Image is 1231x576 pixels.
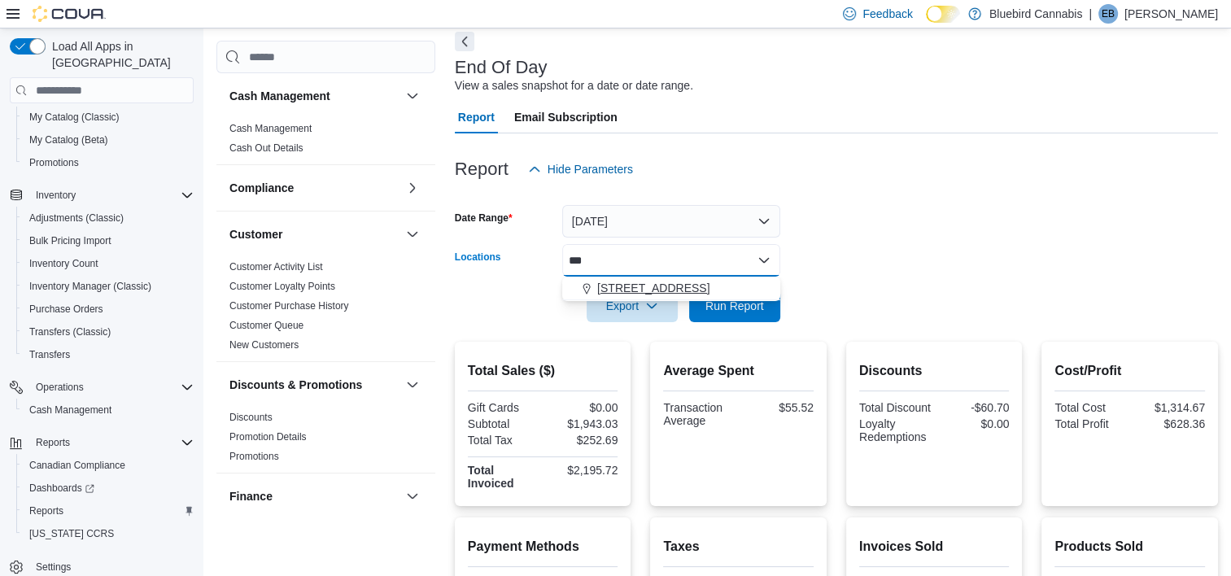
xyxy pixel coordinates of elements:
[16,522,200,545] button: [US_STATE] CCRS
[403,487,422,506] button: Finance
[229,226,282,242] h3: Customer
[1133,401,1205,414] div: $1,314.67
[229,260,323,273] span: Customer Activity List
[862,6,912,22] span: Feedback
[23,231,118,251] a: Bulk Pricing Import
[23,501,194,521] span: Reports
[3,184,200,207] button: Inventory
[29,156,79,169] span: Promotions
[403,86,422,106] button: Cash Management
[29,325,111,338] span: Transfers (Classic)
[1102,4,1115,24] span: EB
[229,319,303,332] span: Customer Queue
[757,254,770,267] button: Close list of options
[23,456,194,475] span: Canadian Compliance
[23,254,194,273] span: Inventory Count
[23,299,194,319] span: Purchase Orders
[1098,4,1118,24] div: Emily Baker
[16,106,200,129] button: My Catalog (Classic)
[1054,361,1205,381] h2: Cost/Profit
[229,488,273,504] h3: Finance
[23,254,105,273] a: Inventory Count
[23,153,85,172] a: Promotions
[29,377,90,397] button: Operations
[522,153,640,185] button: Hide Parameters
[1089,4,1092,24] p: |
[29,111,120,124] span: My Catalog (Classic)
[23,130,194,150] span: My Catalog (Beta)
[229,88,330,104] h3: Cash Management
[455,32,474,51] button: Next
[29,234,111,247] span: Bulk Pricing Import
[468,464,514,490] strong: Total Invoiced
[16,298,200,321] button: Purchase Orders
[16,343,200,366] button: Transfers
[229,412,273,423] a: Discounts
[23,208,194,228] span: Adjustments (Classic)
[937,401,1009,414] div: -$60.70
[587,290,678,322] button: Export
[705,298,764,314] span: Run Report
[468,401,539,414] div: Gift Cards
[663,537,814,556] h2: Taxes
[229,180,294,196] h3: Compliance
[403,178,422,198] button: Compliance
[859,537,1010,556] h2: Invoices Sold
[36,561,71,574] span: Settings
[33,6,106,22] img: Cova
[29,303,103,316] span: Purchase Orders
[23,400,194,420] span: Cash Management
[229,451,279,462] a: Promotions
[403,225,422,244] button: Customer
[229,226,399,242] button: Customer
[16,321,200,343] button: Transfers (Classic)
[1054,417,1126,430] div: Total Profit
[23,345,76,364] a: Transfers
[663,401,735,427] div: Transaction Average
[3,431,200,454] button: Reports
[562,277,780,300] button: [STREET_ADDRESS]
[229,281,335,292] a: Customer Loyalty Points
[859,417,931,443] div: Loyalty Redemptions
[229,338,299,351] span: New Customers
[23,277,194,296] span: Inventory Manager (Classic)
[455,58,548,77] h3: End Of Day
[23,322,194,342] span: Transfers (Classic)
[3,376,200,399] button: Operations
[36,381,84,394] span: Operations
[29,433,76,452] button: Reports
[229,88,399,104] button: Cash Management
[29,527,114,540] span: [US_STATE] CCRS
[229,123,312,134] a: Cash Management
[229,411,273,424] span: Discounts
[742,401,814,414] div: $55.52
[16,229,200,252] button: Bulk Pricing Import
[229,488,399,504] button: Finance
[16,399,200,421] button: Cash Management
[1133,417,1205,430] div: $628.36
[229,430,307,443] span: Promotion Details
[455,77,693,94] div: View a sales snapshot for a date or date range.
[468,417,539,430] div: Subtotal
[36,436,70,449] span: Reports
[229,142,303,154] a: Cash Out Details
[468,361,618,381] h2: Total Sales ($)
[937,417,1009,430] div: $0.00
[229,431,307,443] a: Promotion Details
[23,524,194,543] span: Washington CCRS
[23,478,194,498] span: Dashboards
[229,339,299,351] a: New Customers
[23,231,194,251] span: Bulk Pricing Import
[23,208,130,228] a: Adjustments (Classic)
[23,130,115,150] a: My Catalog (Beta)
[1124,4,1218,24] p: [PERSON_NAME]
[562,205,780,238] button: [DATE]
[1054,401,1126,414] div: Total Cost
[216,408,435,473] div: Discounts & Promotions
[989,4,1082,24] p: Bluebird Cannabis
[596,290,668,322] span: Export
[546,401,618,414] div: $0.00
[546,434,618,447] div: $252.69
[23,107,126,127] a: My Catalog (Classic)
[562,277,780,300] div: Choose from the following options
